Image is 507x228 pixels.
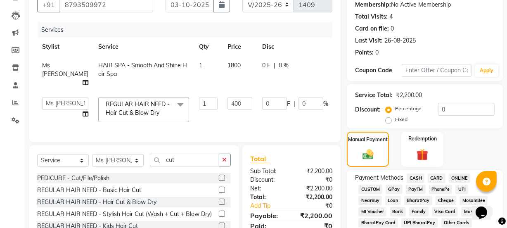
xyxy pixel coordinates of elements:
[294,100,295,108] span: |
[395,116,407,123] label: Fixed
[194,38,223,56] th: Qty
[291,193,339,202] div: ₹2,200.00
[375,48,379,57] div: 0
[223,38,257,56] th: Price
[385,196,401,205] span: Loan
[251,154,270,163] span: Total
[449,173,470,183] span: ONLINE
[291,211,339,221] div: ₹2,200.00
[355,48,374,57] div: Points:
[37,198,156,207] div: REGULAR HAIR NEED - Hair Cut & Blow Dry
[359,148,377,161] img: _cash.svg
[396,91,422,100] div: ₹2,200.00
[159,109,163,116] a: x
[291,167,339,176] div: ₹2,200.00
[401,218,438,228] span: UPI BharatPay
[274,61,275,70] span: |
[472,195,499,220] iframe: chat widget
[355,0,391,9] div: Membership:
[355,105,381,114] div: Discount:
[358,218,398,228] span: BharatPay Card
[390,207,406,216] span: Bank
[244,184,291,193] div: Net:
[279,61,289,70] span: 0 %
[37,210,212,218] div: REGULAR HAIR NEED - Stylish Hair Cut (Wash + Cut + Blow Dry)
[432,207,458,216] span: Visa Card
[389,12,393,21] div: 4
[37,186,141,195] div: REGULAR HAIR NEED - Basic Hair Cut
[37,38,93,56] th: Stylist
[244,202,299,210] a: Add Tip
[461,207,493,216] span: Master Card
[355,0,495,9] div: No Active Membership
[244,193,291,202] div: Total:
[291,184,339,193] div: ₹2,200.00
[244,167,291,176] div: Sub Total:
[475,64,498,77] button: Apply
[37,174,109,183] div: PEDICURE - Cut/File/Polish
[98,62,187,78] span: HAIR SPA - Smooth And Shine Hair Spa
[391,24,394,33] div: 0
[428,173,445,183] span: CARD
[38,22,339,38] div: Services
[384,36,416,45] div: 26-08-2025
[358,185,382,194] span: CUSTOM
[355,173,403,182] span: Payment Methods
[355,12,388,21] div: Total Visits:
[244,176,291,184] div: Discount:
[355,36,383,45] div: Last Visit:
[358,196,382,205] span: NearBuy
[262,61,270,70] span: 0 F
[409,207,429,216] span: Family
[429,185,453,194] span: PhonePe
[402,64,471,77] input: Enter Offer / Coupon Code
[355,91,393,100] div: Service Total:
[436,196,457,205] span: Cheque
[413,147,432,162] img: _gift.svg
[291,176,339,184] div: ₹0
[348,136,388,143] label: Manual Payment
[257,38,333,56] th: Disc
[199,62,202,69] span: 1
[386,185,403,194] span: GPay
[244,211,291,221] div: Payable:
[42,62,88,78] span: Ms [PERSON_NAME]
[441,218,472,228] span: Other Cards
[106,100,170,116] span: REGULAR HAIR NEED - Hair Cut & Blow Dry
[408,135,437,142] label: Redemption
[227,62,241,69] span: 1800
[93,38,194,56] th: Service
[355,66,402,75] div: Coupon Code
[287,100,290,108] span: F
[323,100,328,108] span: %
[404,196,432,205] span: BharatPay
[355,24,389,33] div: Card on file:
[358,207,386,216] span: MI Voucher
[455,185,468,194] span: UPI
[460,196,488,205] span: MosamBee
[299,202,339,210] div: ₹0
[407,173,424,183] span: CASH
[150,154,219,166] input: Search or Scan
[406,185,426,194] span: PayTM
[395,105,422,112] label: Percentage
